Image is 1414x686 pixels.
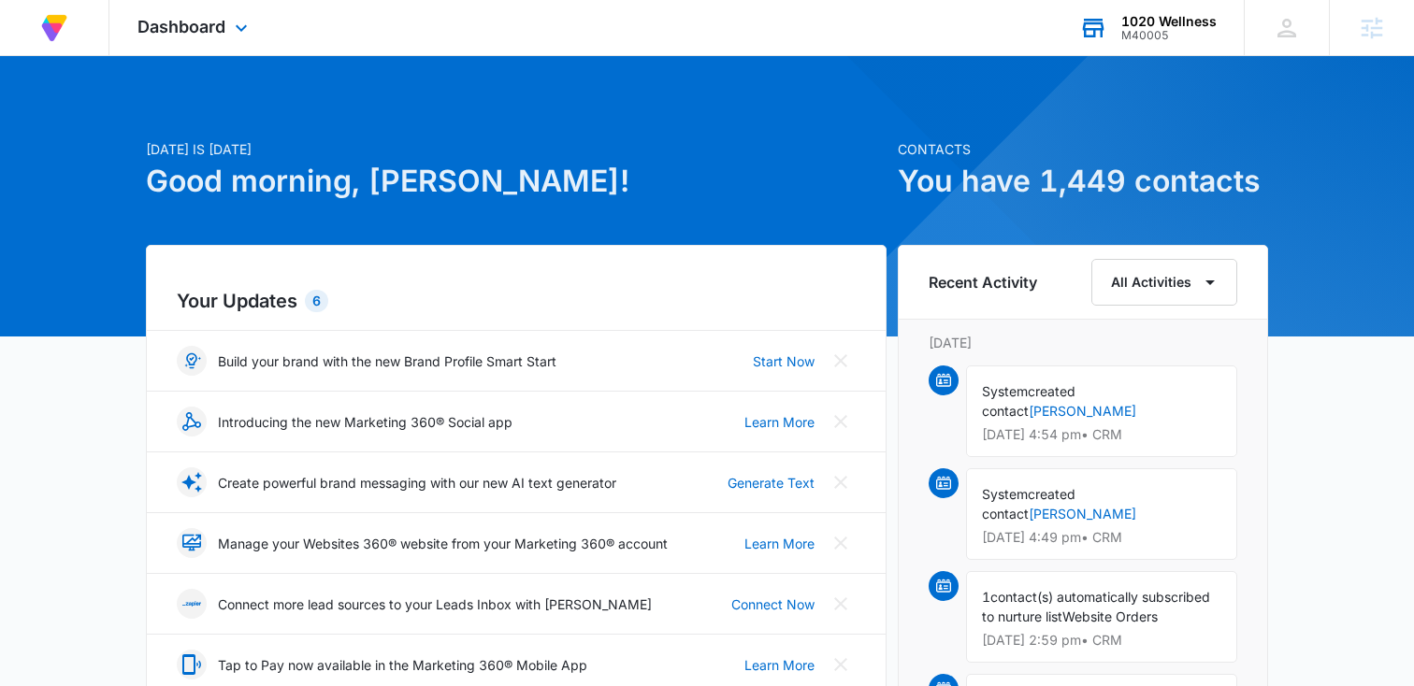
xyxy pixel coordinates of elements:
div: account name [1121,14,1217,29]
a: Learn More [744,655,815,675]
h6: Recent Activity [929,271,1037,293]
p: Contacts [898,139,1268,159]
h1: Good morning, [PERSON_NAME]! [146,159,887,204]
div: 6 [305,290,328,312]
span: Dashboard [137,17,225,36]
p: Tap to Pay now available in the Marketing 360® Mobile App [218,655,587,675]
span: created contact [982,383,1075,419]
h1: You have 1,449 contacts [898,159,1268,204]
a: Connect Now [731,594,815,614]
button: Close [826,589,856,619]
p: [DATE] is [DATE] [146,139,887,159]
button: Close [826,650,856,679]
button: All Activities [1091,259,1237,306]
p: Connect more lead sources to your Leads Inbox with [PERSON_NAME] [218,594,652,614]
span: System [982,383,1028,399]
img: Volusion [37,11,71,45]
div: account id [1121,29,1217,42]
span: 1 [982,589,990,605]
a: [PERSON_NAME] [1029,506,1136,522]
a: Learn More [744,412,815,432]
span: created contact [982,486,1075,522]
p: Introducing the new Marketing 360® Social app [218,412,512,432]
p: [DATE] 2:59 pm • CRM [982,634,1221,647]
span: System [982,486,1028,502]
h2: Your Updates [177,287,856,315]
button: Close [826,528,856,558]
button: Close [826,407,856,436]
p: Manage your Websites 360® website from your Marketing 360® account [218,534,668,553]
a: [PERSON_NAME] [1029,403,1136,419]
p: [DATE] 4:49 pm • CRM [982,531,1221,544]
a: Start Now [753,351,815,371]
p: [DATE] [929,333,1237,352]
a: Generate Text [728,473,815,493]
button: Close [826,346,856,376]
a: Learn More [744,534,815,553]
span: Website Orders [1062,608,1158,624]
p: [DATE] 4:54 pm • CRM [982,428,1221,441]
p: Create powerful brand messaging with our new AI text generator [218,473,616,493]
span: contact(s) automatically subscribed to nurture list [982,589,1210,624]
button: Close [826,467,856,497]
p: Build your brand with the new Brand Profile Smart Start [218,351,556,371]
